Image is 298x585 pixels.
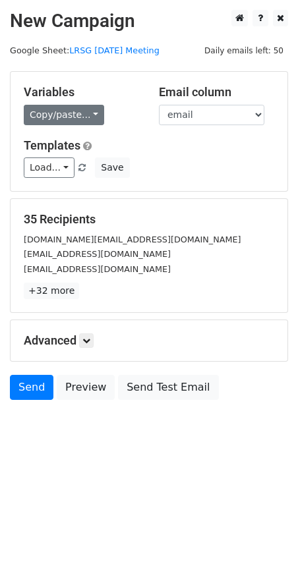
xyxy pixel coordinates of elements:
a: Load... [24,157,74,178]
a: Preview [57,375,115,400]
small: [EMAIL_ADDRESS][DOMAIN_NAME] [24,249,171,259]
iframe: Chat Widget [232,522,298,585]
h5: Email column [159,85,274,99]
h5: 35 Recipients [24,212,274,227]
small: [EMAIL_ADDRESS][DOMAIN_NAME] [24,264,171,274]
span: Daily emails left: 50 [200,43,288,58]
h2: New Campaign [10,10,288,32]
h5: Advanced [24,333,274,348]
h5: Variables [24,85,139,99]
a: Send [10,375,53,400]
a: LRSG [DATE] Meeting [69,45,160,55]
a: Daily emails left: 50 [200,45,288,55]
small: Google Sheet: [10,45,160,55]
button: Save [95,157,129,178]
a: Send Test Email [118,375,218,400]
a: Templates [24,138,80,152]
a: +32 more [24,283,79,299]
a: Copy/paste... [24,105,104,125]
small: [DOMAIN_NAME][EMAIL_ADDRESS][DOMAIN_NAME] [24,235,241,244]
